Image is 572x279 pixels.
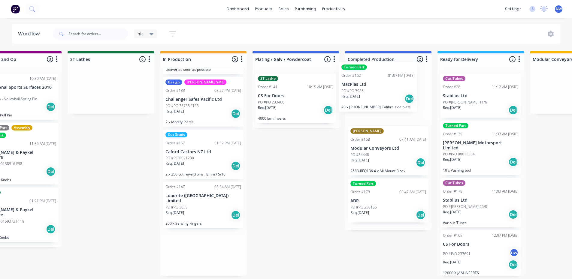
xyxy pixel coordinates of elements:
img: Factory [11,4,20,13]
input: Enter column name… [255,56,314,62]
span: 5 [509,56,516,62]
input: Enter column name… [440,56,499,62]
span: 0 [139,56,146,62]
div: productivity [319,4,348,13]
input: Enter column name… [163,56,222,62]
input: Enter column name… [70,56,129,62]
span: nic [138,31,144,37]
div: Workflow [18,30,43,37]
div: sales [275,4,292,13]
span: 3 [47,56,53,62]
div: purchasing [292,4,319,13]
div: settings [502,4,525,13]
span: NW [556,6,562,12]
div: products [252,4,275,13]
span: 2 [417,56,423,62]
a: dashboard [224,4,252,13]
span: 5 [232,56,238,62]
span: 1 [324,56,331,62]
input: Search for orders... [68,28,128,40]
input: Enter column name… [348,56,407,62]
